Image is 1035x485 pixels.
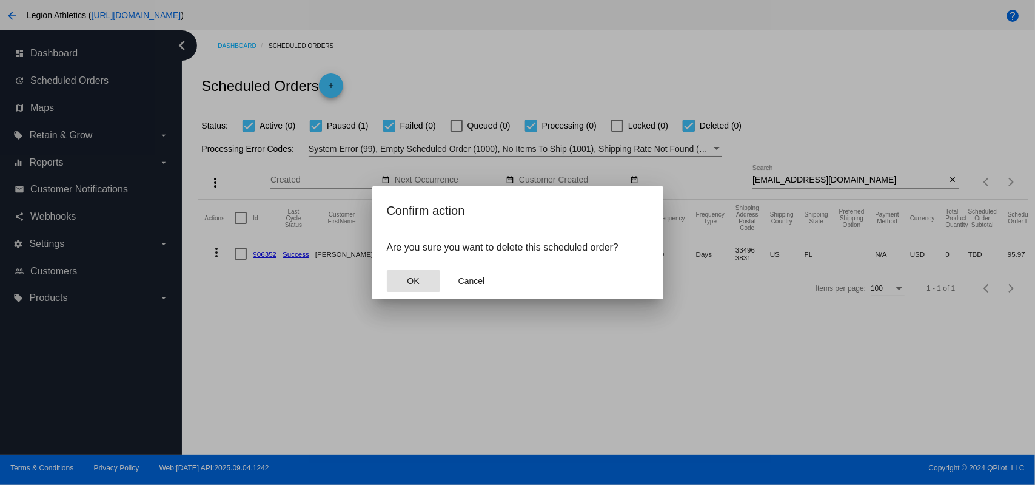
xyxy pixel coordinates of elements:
[387,270,440,292] button: Close dialog
[407,276,419,286] span: OK
[387,201,649,220] h2: Confirm action
[387,242,649,253] p: Are you sure you want to delete this scheduled order?
[445,270,498,292] button: Close dialog
[458,276,485,286] span: Cancel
